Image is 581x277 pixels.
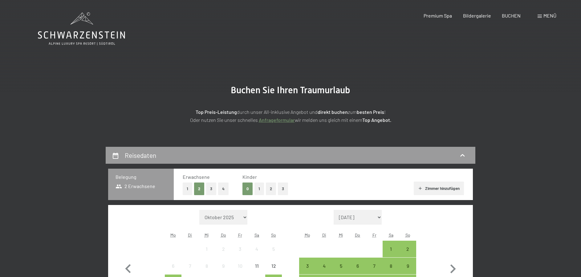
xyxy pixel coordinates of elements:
[400,247,416,262] div: 2
[366,258,383,274] div: Anreise möglich
[198,241,215,257] div: Wed Oct 01 2025
[136,108,445,124] p: durch unser All-inklusive Angebot und zum ! Oder nutzen Sie unser schnelles wir melden uns gleich...
[355,232,360,238] abbr: Donnerstag
[383,241,399,257] div: Anreise möglich
[316,258,332,274] div: Anreise möglich
[383,258,399,274] div: Anreise möglich
[183,174,210,180] span: Erwachsene
[372,232,376,238] abbr: Freitag
[254,232,259,238] abbr: Samstag
[400,241,416,257] div: Anreise möglich
[238,232,242,238] abbr: Freitag
[199,247,214,262] div: 1
[249,241,265,257] div: Sat Oct 04 2025
[125,151,156,159] h2: Reisedaten
[231,85,350,95] span: Buchen Sie Ihren Traumurlaub
[218,183,229,195] button: 4
[232,258,248,274] div: Fri Oct 10 2025
[265,241,282,257] div: Sun Oct 05 2025
[215,258,232,274] div: Anreise nicht möglich
[181,258,198,274] div: Tue Oct 07 2025
[383,258,399,274] div: Sat Nov 08 2025
[266,183,276,195] button: 2
[349,258,366,274] div: Anreise möglich
[198,241,215,257] div: Anreise nicht möglich
[215,241,232,257] div: Anreise nicht möglich
[332,258,349,274] div: Wed Nov 05 2025
[232,258,248,274] div: Anreise nicht möglich
[400,241,416,257] div: Sun Nov 02 2025
[322,232,326,238] abbr: Dienstag
[383,241,399,257] div: Sat Nov 01 2025
[543,13,556,18] span: Menü
[332,258,349,274] div: Anreise möglich
[198,258,215,274] div: Wed Oct 08 2025
[299,258,316,274] div: Mon Nov 03 2025
[357,109,384,115] strong: besten Preis
[249,241,265,257] div: Anreise nicht möglich
[265,258,282,274] div: Sun Oct 12 2025
[242,183,253,195] button: 0
[502,13,521,18] a: BUCHEN
[116,183,155,190] span: 2 Erwachsene
[265,241,282,257] div: Anreise nicht möglich
[266,247,281,262] div: 5
[188,232,192,238] abbr: Dienstag
[205,232,209,238] abbr: Mittwoch
[349,258,366,274] div: Thu Nov 06 2025
[165,258,181,274] div: Anreise nicht möglich
[362,117,391,123] strong: Top Angebot.
[242,174,257,180] span: Kinder
[198,258,215,274] div: Anreise nicht möglich
[316,258,332,274] div: Tue Nov 04 2025
[271,232,276,238] abbr: Sonntag
[232,241,248,257] div: Fri Oct 03 2025
[170,232,176,238] abbr: Montag
[221,232,226,238] abbr: Donnerstag
[400,258,416,274] div: Sun Nov 09 2025
[259,117,295,123] a: Anfrageformular
[249,247,265,262] div: 4
[383,247,399,262] div: 1
[463,13,491,18] a: Bildergalerie
[424,13,452,18] a: Premium Spa
[181,258,198,274] div: Anreise nicht möglich
[165,258,181,274] div: Mon Oct 06 2025
[249,258,265,274] div: Sat Oct 11 2025
[265,258,282,274] div: Anreise nicht möglich
[183,183,192,195] button: 1
[318,109,348,115] strong: direkt buchen
[215,258,232,274] div: Thu Oct 09 2025
[215,241,232,257] div: Thu Oct 02 2025
[254,183,264,195] button: 1
[232,247,248,262] div: 3
[389,232,393,238] abbr: Samstag
[339,232,343,238] abbr: Mittwoch
[405,232,410,238] abbr: Sonntag
[305,232,310,238] abbr: Montag
[366,258,383,274] div: Fri Nov 07 2025
[299,258,316,274] div: Anreise möglich
[196,109,237,115] strong: Top Preis-Leistung
[116,174,166,180] h3: Belegung
[278,183,288,195] button: 3
[216,247,231,262] div: 2
[414,182,464,195] button: Zimmer hinzufügen
[206,183,216,195] button: 3
[400,258,416,274] div: Anreise möglich
[194,183,204,195] button: 2
[249,258,265,274] div: Anreise nicht möglich
[232,241,248,257] div: Anreise nicht möglich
